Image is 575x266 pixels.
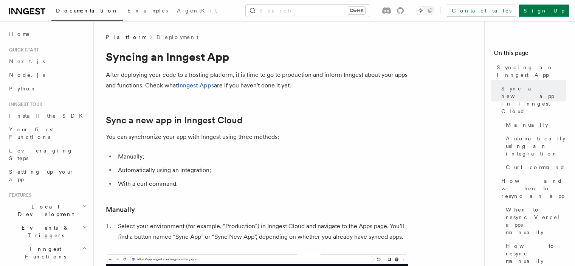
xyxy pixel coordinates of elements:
a: When to resync Vercel apps manually [503,203,566,239]
button: Local Development [6,200,89,221]
li: With a curl command. [116,179,408,189]
a: Automatically using an integration [503,132,566,160]
span: Local Development [6,203,82,218]
span: Platform [106,33,146,41]
button: Events & Triggers [6,221,89,242]
span: Setting up your app [9,169,74,182]
span: Automatically using an integration [506,135,566,157]
button: Search...Ctrl+K [246,5,370,17]
a: Examples [123,2,172,20]
a: Node.js [6,68,89,82]
a: AgentKit [172,2,222,20]
span: Features [6,192,31,198]
span: Leveraging Steps [9,148,73,161]
button: Toggle dark mode [416,6,434,15]
a: Curl command [503,160,566,174]
a: Install the SDK [6,109,89,123]
a: Inngest Apps [178,82,214,89]
li: Manually; [116,151,408,162]
h1: Syncing an Inngest App [106,50,408,64]
span: Syncing an Inngest App [497,64,566,79]
span: Examples [127,8,168,14]
li: Automatically using an integration; [116,165,408,176]
a: Setting up your app [6,165,89,186]
span: How and when to resync an app [501,177,566,200]
a: Leveraging Steps [6,144,89,165]
kbd: Ctrl+K [348,7,365,14]
span: Events & Triggers [6,224,82,239]
span: Node.js [9,72,45,78]
a: Home [6,27,89,41]
a: Syncing an Inngest App [494,61,566,82]
h4: On this page [494,48,566,61]
li: Select your environment (for example, "Production") in Inngest Cloud and navigate to the Apps pag... [116,221,408,242]
button: Inngest Functions [6,242,89,263]
span: Install the SDK [9,113,87,119]
span: Your first Functions [9,126,54,140]
span: Next.js [9,58,45,64]
a: Sync a new app in Inngest Cloud [498,82,566,118]
a: Your first Functions [6,123,89,144]
span: Curl command [506,163,565,171]
a: Sync a new app in Inngest Cloud [106,115,242,126]
span: How to resync manually [506,242,566,265]
a: Contact sales [447,5,516,17]
span: Home [9,30,30,38]
a: Sign Up [519,5,569,17]
span: When to resync Vercel apps manually [506,206,566,236]
span: Inngest tour [6,101,42,107]
span: Documentation [56,8,118,14]
a: How and when to resync an app [498,174,566,203]
span: Python [9,86,37,92]
p: You can synchronize your app with Inngest using three methods: [106,132,408,142]
a: Manually [106,204,135,215]
span: AgentKit [177,8,217,14]
p: After deploying your code to a hosting platform, it is time to go to production and inform Innges... [106,70,408,91]
span: Inngest Functions [6,245,82,260]
a: Next.js [6,54,89,68]
a: Documentation [51,2,123,21]
span: Sync a new app in Inngest Cloud [501,85,566,115]
a: Deployment [157,33,198,41]
span: Quick start [6,47,39,53]
a: Python [6,82,89,95]
a: Manually [503,118,566,132]
span: Manually [506,121,548,129]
